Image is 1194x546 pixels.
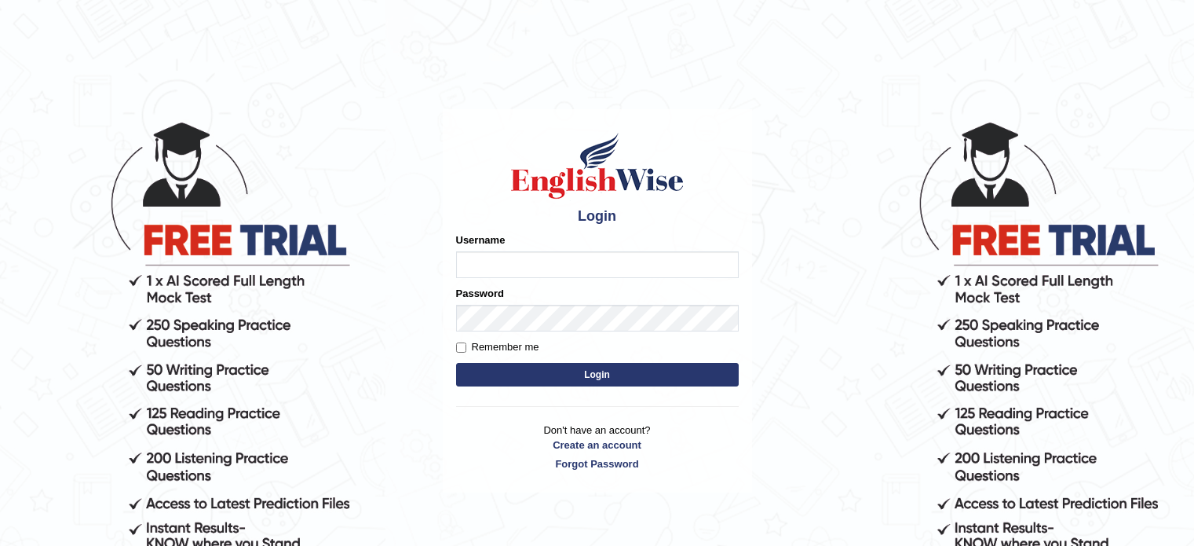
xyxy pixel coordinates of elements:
label: Password [456,286,504,301]
label: Username [456,233,506,247]
img: Logo of English Wise sign in for intelligent practice with AI [508,130,687,201]
input: Remember me [456,343,466,353]
label: Remember me [456,339,539,355]
h4: Login [456,209,739,225]
button: Login [456,363,739,387]
p: Don't have an account? [456,423,739,471]
a: Create an account [456,438,739,453]
a: Forgot Password [456,456,739,471]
